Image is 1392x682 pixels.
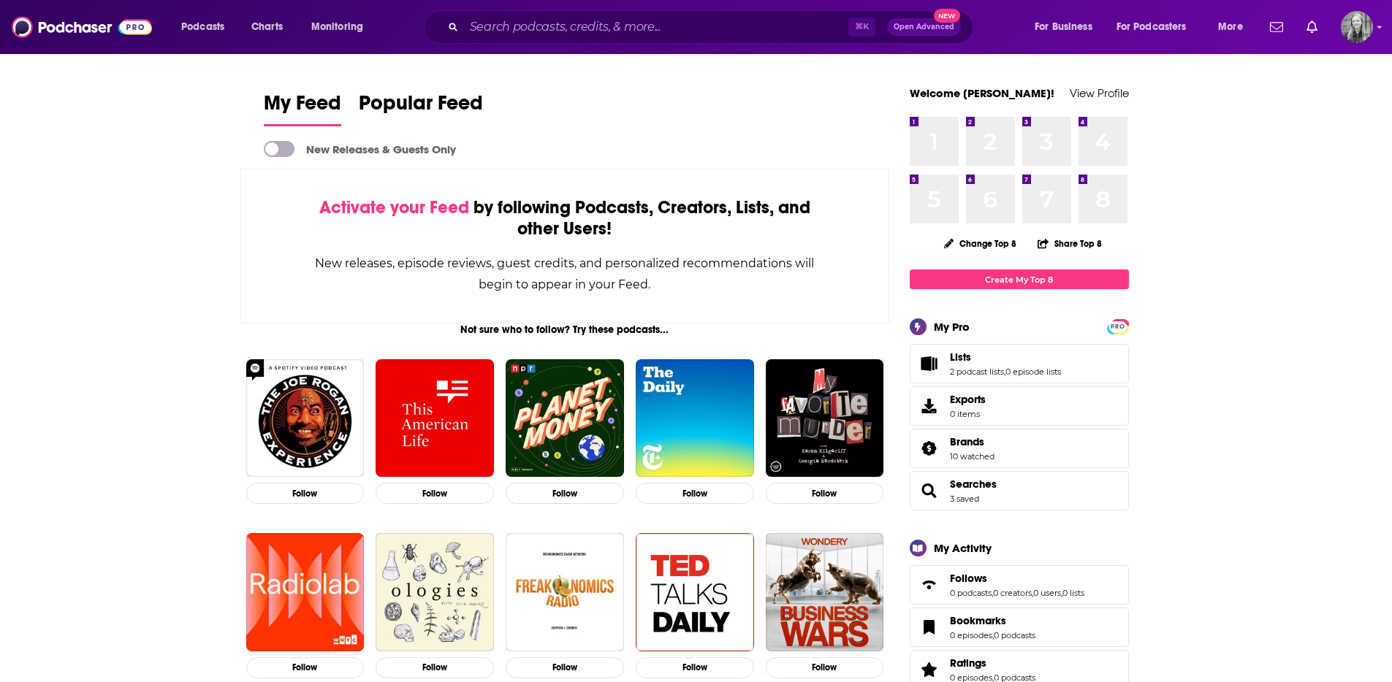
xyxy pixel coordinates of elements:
img: The Daily [636,359,754,478]
div: Not sure who to follow? Try these podcasts... [240,323,890,336]
a: Popular Feed [359,91,483,126]
img: Ologies with Alie Ward [376,533,494,651]
span: Searches [910,471,1129,510]
img: My Favorite Murder with Karen Kilgariff and Georgia Hardstark [766,359,884,478]
span: , [1061,588,1062,598]
div: My Activity [934,541,992,555]
a: Exports [910,386,1129,426]
span: New [934,9,960,23]
img: Freakonomics Radio [506,533,624,651]
span: Bookmarks [910,608,1129,647]
a: Brands [915,438,944,459]
span: Brands [910,429,1129,468]
button: Follow [506,483,624,504]
a: PRO [1109,321,1127,332]
div: My Pro [934,320,970,334]
div: by following Podcasts, Creators, Lists, and other Users! [314,197,816,240]
button: open menu [171,15,243,39]
a: Brands [950,435,994,448]
button: open menu [301,15,382,39]
span: Follows [950,572,987,585]
button: open menu [1107,15,1208,39]
button: Share Top 8 [1037,229,1103,258]
a: Follows [915,575,944,595]
button: Follow [766,483,884,504]
a: Ratings [915,659,944,680]
a: 0 users [1033,588,1061,598]
span: My Feed [264,91,341,124]
a: Lists [950,350,1061,364]
button: Follow [506,657,624,678]
a: My Feed [264,91,341,126]
a: New Releases & Guests Only [264,141,456,157]
span: , [1004,367,1005,377]
a: Lists [915,353,944,374]
span: Popular Feed [359,91,483,124]
a: Show notifications dropdown [1301,15,1323,39]
a: Welcome [PERSON_NAME]! [910,86,1054,100]
span: Bookmarks [950,614,1006,627]
div: Search podcasts, credits, & more... [438,10,987,44]
div: New releases, episode reviews, guest credits, and personalized recommendations will begin to appe... [314,253,816,295]
a: 3 saved [950,494,979,504]
button: Follow [246,483,365,504]
img: Planet Money [506,359,624,478]
button: Follow [376,483,494,504]
span: Monitoring [311,17,363,37]
img: TED Talks Daily [636,533,754,651]
span: , [992,630,994,640]
a: 0 podcasts [994,630,1035,640]
img: The Joe Rogan Experience [246,359,365,478]
button: Show profile menu [1341,11,1373,43]
a: Bookmarks [915,617,944,637]
a: 0 episode lists [1005,367,1061,377]
button: Follow [766,657,884,678]
button: Follow [376,657,494,678]
span: Lists [950,350,971,364]
a: Ratings [950,656,1035,670]
span: For Business [1035,17,1092,37]
a: 0 podcasts [950,588,992,598]
span: , [1032,588,1033,598]
a: Create My Top 8 [910,269,1129,289]
a: Follows [950,572,1084,585]
a: Bookmarks [950,614,1035,627]
span: Ratings [950,656,986,670]
span: Exports [950,393,986,406]
a: Searches [915,480,944,501]
button: open menu [1208,15,1261,39]
span: 0 items [950,409,986,419]
a: 10 watched [950,451,994,461]
span: Logged in as KatMcMahon [1341,11,1373,43]
img: Radiolab [246,533,365,651]
a: 0 creators [993,588,1032,598]
button: open menu [1024,15,1111,39]
a: 2 podcast lists [950,367,1004,377]
img: Podchaser - Follow, Share and Rate Podcasts [12,13,152,41]
a: This American Life [376,359,494,478]
img: Business Wars [766,533,884,651]
span: Lists [910,344,1129,383]
img: User Profile [1341,11,1373,43]
span: For Podcasters [1117,17,1187,37]
span: More [1218,17,1243,37]
button: Follow [246,657,365,678]
a: Searches [950,478,997,491]
span: Follows [910,565,1129,605]
span: Charts [251,17,283,37]
input: Search podcasts, credits, & more... [464,15,848,39]
span: ⌘ K [848,18,875,37]
span: Activate your Feed [319,196,469,218]
span: , [992,588,993,598]
button: Change Top 8 [935,234,1026,253]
